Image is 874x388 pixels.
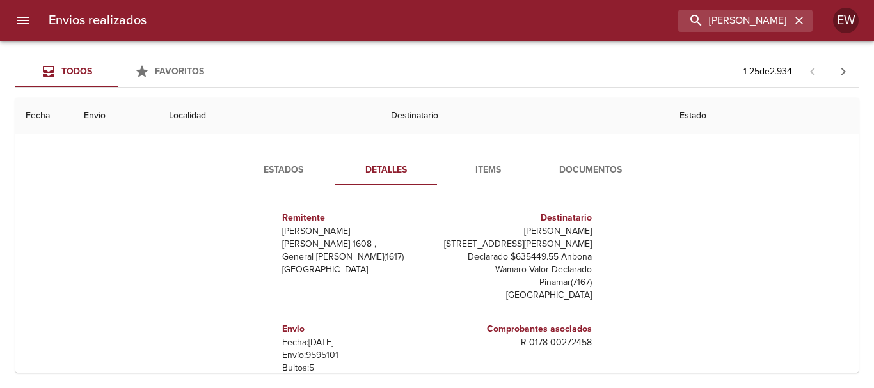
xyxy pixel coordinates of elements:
[155,66,204,77] span: Favoritos
[678,10,791,32] input: buscar
[282,251,432,263] p: General [PERSON_NAME] ( 1617 )
[342,162,429,178] span: Detalles
[49,10,147,31] h6: Envios realizados
[669,98,859,134] th: Estado
[282,336,432,349] p: Fecha: [DATE]
[282,238,432,251] p: [PERSON_NAME] 1608 ,
[442,225,592,238] p: [PERSON_NAME]
[159,98,380,134] th: Localidad
[282,349,432,362] p: Envío: 9595101
[445,162,532,178] span: Items
[442,211,592,225] h6: Destinatario
[282,211,432,225] h6: Remitente
[61,66,92,77] span: Todos
[15,56,220,87] div: Tabs Envios
[797,65,828,77] span: Pagina anterior
[232,155,642,185] div: Tabs detalle de guia
[547,162,634,178] span: Documentos
[442,276,592,289] p: Pinamar ( 7167 )
[74,98,159,134] th: Envio
[282,362,432,375] p: Bultos: 5
[442,289,592,302] p: [GEOGRAPHIC_DATA]
[15,98,74,134] th: Fecha
[8,5,38,36] button: menu
[833,8,859,33] div: EW
[282,322,432,336] h6: Envio
[833,8,859,33] div: Abrir información de usuario
[442,238,592,276] p: [STREET_ADDRESS][PERSON_NAME] Declarado $635449.55 Anbona Wamaro Valor Declarado
[282,225,432,238] p: [PERSON_NAME]
[743,65,792,78] p: 1 - 25 de 2.934
[442,322,592,336] h6: Comprobantes asociados
[828,56,859,87] span: Pagina siguiente
[381,98,670,134] th: Destinatario
[442,336,592,349] p: R - 0178 - 00272458
[240,162,327,178] span: Estados
[282,263,432,276] p: [GEOGRAPHIC_DATA]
